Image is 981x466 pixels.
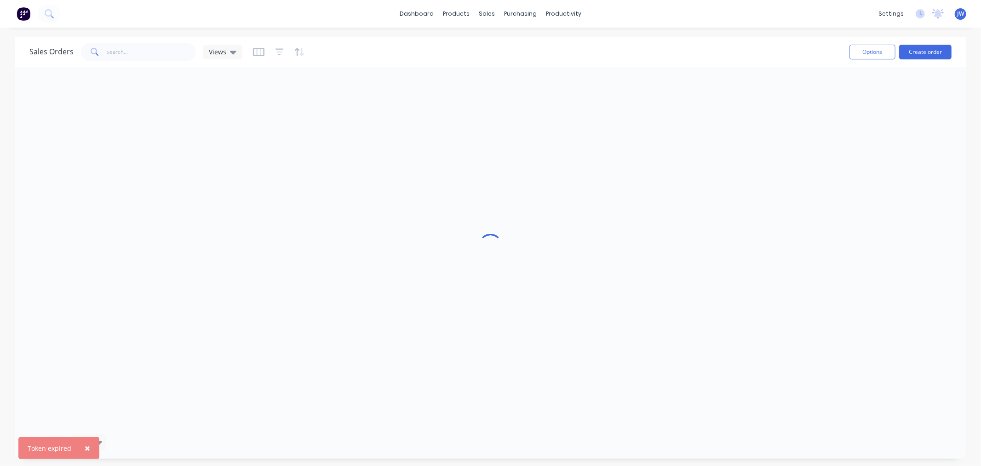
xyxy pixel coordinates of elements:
[28,443,71,453] div: Token expired
[85,442,90,454] span: ×
[899,45,952,59] button: Create order
[107,43,196,61] input: Search...
[474,7,499,21] div: sales
[209,47,226,57] span: Views
[17,7,30,21] img: Factory
[438,7,474,21] div: products
[957,10,964,18] span: JW
[75,437,99,459] button: Close
[849,45,895,59] button: Options
[874,7,908,21] div: settings
[499,7,541,21] div: purchasing
[541,7,586,21] div: productivity
[29,47,74,56] h1: Sales Orders
[395,7,438,21] a: dashboard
